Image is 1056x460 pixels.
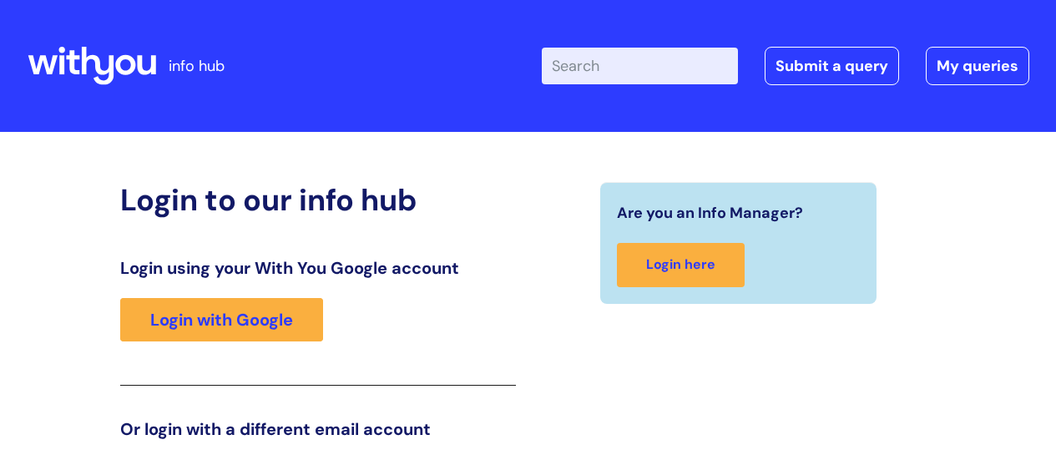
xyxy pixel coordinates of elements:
[617,243,745,287] a: Login here
[120,182,516,218] h2: Login to our info hub
[169,53,225,79] p: info hub
[542,48,738,84] input: Search
[120,298,323,341] a: Login with Google
[926,47,1029,85] a: My queries
[617,200,803,226] span: Are you an Info Manager?
[765,47,899,85] a: Submit a query
[120,419,516,439] h3: Or login with a different email account
[120,258,516,278] h3: Login using your With You Google account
